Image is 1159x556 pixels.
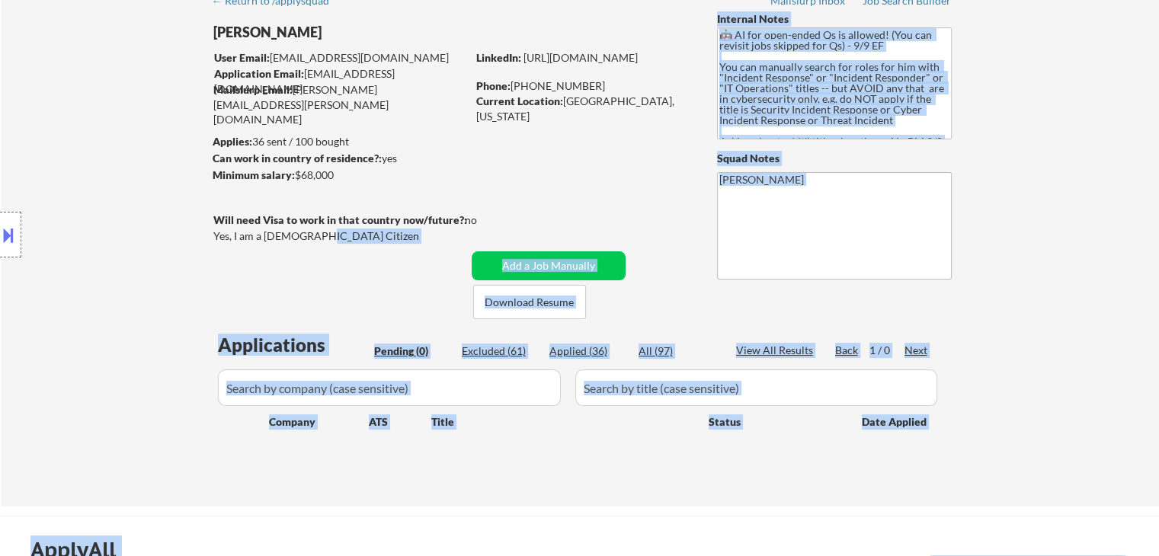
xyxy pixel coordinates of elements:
div: Next [904,343,929,358]
div: ATS [369,414,431,430]
div: [GEOGRAPHIC_DATA], [US_STATE] [476,94,692,123]
div: $68,000 [213,168,466,183]
a: [URL][DOMAIN_NAME] [523,51,638,64]
div: 1 / 0 [869,343,904,358]
div: 36 sent / 100 bought [213,134,466,149]
div: Back [835,343,860,358]
div: [PERSON_NAME][EMAIL_ADDRESS][PERSON_NAME][DOMAIN_NAME] [213,82,466,127]
div: Yes, I am a [DEMOGRAPHIC_DATA] Citizen [213,228,471,244]
div: Date Applied [862,414,929,430]
input: Search by title (case sensitive) [575,369,937,406]
div: Status [709,407,840,435]
div: Excluded (61) [462,344,538,359]
button: Add a Job Manually [472,251,626,280]
input: Search by company (case sensitive) [218,369,561,406]
div: [EMAIL_ADDRESS][DOMAIN_NAME] [214,66,466,96]
strong: Can work in country of residence?: [213,152,382,165]
strong: User Email: [214,51,270,64]
div: [PHONE_NUMBER] [476,78,692,94]
div: [PERSON_NAME] [213,23,527,42]
strong: LinkedIn: [476,51,521,64]
div: Pending (0) [374,344,450,359]
button: Download Resume [473,285,586,319]
strong: Mailslurp Email: [213,83,293,96]
div: no [465,212,508,228]
strong: Application Email: [214,67,304,80]
strong: Phone: [476,79,511,92]
div: Internal Notes [717,11,952,27]
div: Squad Notes [717,151,952,166]
div: yes [213,151,462,166]
div: All (97) [639,344,715,359]
div: View All Results [736,343,818,358]
div: Company [269,414,369,430]
strong: Will need Visa to work in that country now/future?: [213,213,467,226]
div: Applied (36) [549,344,626,359]
div: Applications [218,336,369,354]
div: [EMAIL_ADDRESS][DOMAIN_NAME] [214,50,466,66]
div: Title [431,414,694,430]
strong: Current Location: [476,94,563,107]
